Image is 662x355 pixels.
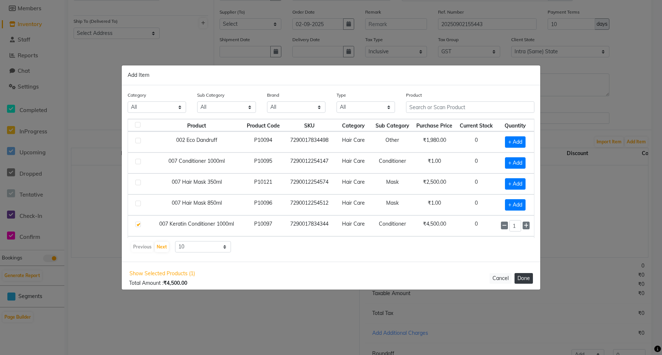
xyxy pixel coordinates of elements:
td: Conditioner [372,215,413,236]
th: Sub Category [372,119,413,132]
td: 0 [456,215,496,236]
td: ₹2,500.00 [413,173,456,194]
td: P10095 [243,153,284,173]
td: ₹1.00 [413,194,456,215]
span: + Add [505,157,526,169]
td: 007 Hair Mask 350ml [150,173,243,194]
td: Mask [372,173,413,194]
td: 7290017834344 [283,215,335,236]
td: 007 Keratine Oil 30ml [150,236,243,257]
input: Search or Scan Product [406,101,534,113]
th: Product [150,119,243,132]
label: Type [337,92,346,98]
td: Hair Care [335,236,372,257]
span: Total Amount : [129,280,187,286]
button: Cancel [490,273,512,284]
td: 0 [456,236,496,257]
td: Hair Care [335,153,372,173]
td: 0 [456,173,496,194]
td: 007 Conditioner 1000ml [150,153,243,173]
td: Conditioner [372,153,413,173]
label: Product [406,92,422,98]
span: + Add [505,178,526,190]
th: Product Code [243,119,284,132]
label: Sub Category [197,92,224,98]
span: Show Selected Products (1) [129,269,195,278]
td: Hair Care [335,194,372,215]
label: Brand [267,92,279,98]
td: 0 [456,132,496,153]
label: Category [128,92,146,98]
td: ₹4,500.00 [413,215,456,236]
td: 7290012254147 [283,153,335,173]
td: Other [372,132,413,153]
div: Add Item [122,65,540,85]
button: Done [515,273,533,284]
td: 0 [456,153,496,173]
span: Purchase Price [416,122,452,129]
td: P10121 [243,173,284,194]
td: ₹1,980.00 [413,132,456,153]
th: SKU [283,119,335,132]
td: Hair Care [335,132,372,153]
span: + Add [505,136,526,148]
td: 007 Keratin Conditioner 1000ml [150,215,243,236]
td: 7290012254512 [283,194,335,215]
td: 7290017834498 [283,132,335,153]
td: 002 Eco Dandruff [150,132,243,153]
td: ₹1.00 [413,153,456,173]
td: Mask [372,194,413,215]
th: Quantity [496,119,534,132]
button: Next [155,242,169,252]
td: 0 [456,194,496,215]
td: ₹1,710.00 [413,236,456,257]
td: P10096 [243,194,284,215]
td: P10094 [243,132,284,153]
th: Category [335,119,372,132]
td: 7290014197756 [283,236,335,257]
td: Hair Care [335,215,372,236]
td: 007 Hair Mask 850ml [150,194,243,215]
td: P10097 [243,215,284,236]
td: Oil [372,236,413,257]
td: Hair Care [335,173,372,194]
b: ₹4,500.00 [163,280,187,286]
td: P10126 [243,236,284,257]
td: 7290012254574 [283,173,335,194]
th: Current Stock [456,119,496,132]
span: + Add [505,199,526,211]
